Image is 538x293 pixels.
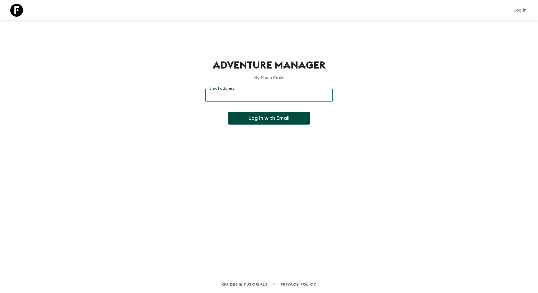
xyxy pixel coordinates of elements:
[222,281,268,288] a: Guides & Tutorials
[205,75,333,81] p: By Flash Pack
[281,281,316,288] a: Privacy Policy
[228,112,310,125] button: Log in with Email
[510,6,530,15] a: Log in
[205,59,333,72] h1: Adventure Manager
[209,86,234,91] label: Email address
